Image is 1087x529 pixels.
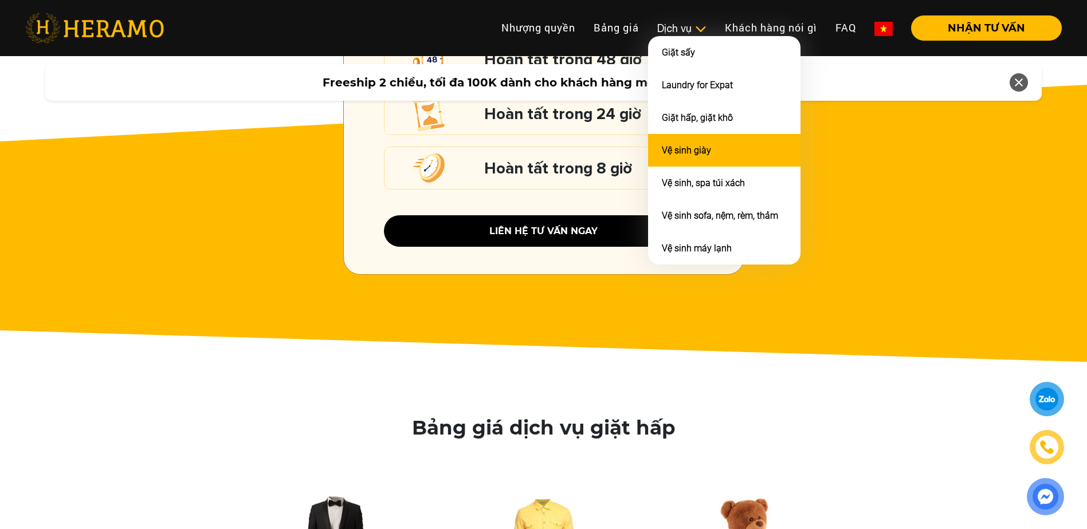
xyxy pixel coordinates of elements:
[657,21,707,36] div: Dịch vụ
[694,23,707,35] img: subToggleIcon
[662,145,711,156] a: Vệ sinh giày
[492,15,584,40] a: Nhượng quyền
[484,106,697,121] h5: Hoàn tất trong 24 giờ
[584,15,648,40] a: Bảng giá
[1039,439,1055,455] img: phone-icon
[902,23,1062,33] a: NHẬN TƯ VẤN
[323,74,658,91] span: Freeship 2 chiều, tối đa 100K dành cho khách hàng mới
[826,15,865,40] a: FAQ
[662,47,695,58] a: Giặt sấy
[874,22,893,36] img: vn-flag.png
[716,15,826,40] a: Khách hàng nói gì
[662,80,733,90] a: Laundry for Expat
[1031,432,1062,463] a: phone-icon
[484,161,697,176] h5: Hoàn tất trong 8 giờ
[412,416,675,440] h2: Bảng giá dịch vụ giặt hấp
[384,215,704,247] button: liên hệ tư vấn ngay
[662,210,778,221] a: Vệ sinh sofa, nệm, rèm, thảm
[662,243,732,254] a: Vệ sinh máy lạnh
[662,112,733,123] a: Giặt hấp, giặt khô
[662,177,745,188] a: Vệ sinh, spa túi xách
[911,15,1062,41] button: NHẬN TƯ VẤN
[25,13,164,43] img: heramo-logo.png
